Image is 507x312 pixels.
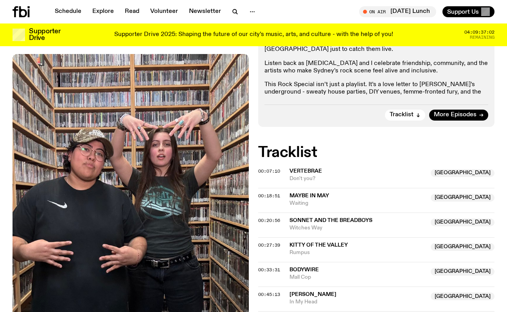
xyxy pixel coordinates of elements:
span: [GEOGRAPHIC_DATA] [431,268,494,276]
p: This Rock Special isn’t just a playlist. It’s a love letter to [PERSON_NAME]’s underground - swea... [264,81,488,111]
span: 00:20:56 [258,217,280,224]
span: 04:09:37:02 [464,30,494,34]
span: [GEOGRAPHIC_DATA] [431,218,494,226]
span: 00:07:10 [258,168,280,174]
span: Don't you? [289,175,426,182]
span: In My Head [289,298,426,306]
button: 00:18:51 [258,194,280,198]
a: More Episodes [429,110,488,121]
span: 00:33:31 [258,267,280,273]
button: 00:33:31 [258,268,280,272]
button: 00:20:56 [258,218,280,223]
span: Kitty of the Valley [289,242,348,248]
span: More Episodes [434,112,476,118]
span: Vertebrae [289,168,322,174]
span: Maybe In May [289,193,329,198]
span: Waiting [289,200,426,207]
span: Rumpus [289,249,426,256]
span: [GEOGRAPHIC_DATA] [431,292,494,300]
h3: Supporter Drive [29,28,60,41]
span: [GEOGRAPHIC_DATA] [431,243,494,251]
button: 00:27:39 [258,243,280,247]
h2: Tracklist [258,146,494,160]
span: 00:18:51 [258,193,280,199]
a: Schedule [50,6,86,17]
span: [GEOGRAPHIC_DATA] [431,194,494,202]
p: Supporter Drive 2025: Shaping the future of our city’s music, arts, and culture - with the help o... [114,31,393,38]
span: Remaining [470,35,494,40]
a: Explore [88,6,119,17]
button: On Air[DATE] Lunch [359,6,436,17]
a: Volunteer [146,6,183,17]
span: 00:45:13 [258,291,280,298]
span: 00:27:39 [258,242,280,248]
a: Read [120,6,144,17]
span: Sonnet and The Breadboys [289,218,372,223]
a: Newsletter [184,6,226,17]
span: Mall Cop [289,274,426,281]
span: Tracklist [390,112,414,118]
button: 00:45:13 [258,292,280,297]
button: 00:07:10 [258,169,280,173]
span: Support Us [447,8,479,15]
p: Listen back as [MEDICAL_DATA] and I celebrate friendship, community, and the artists who make Syd... [264,60,488,75]
button: Support Us [442,6,494,17]
button: Tracklist [385,110,425,121]
span: Witches Way [289,224,426,232]
span: [GEOGRAPHIC_DATA] [431,169,494,177]
span: [PERSON_NAME] [289,292,336,297]
span: Bodywire [289,267,319,272]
